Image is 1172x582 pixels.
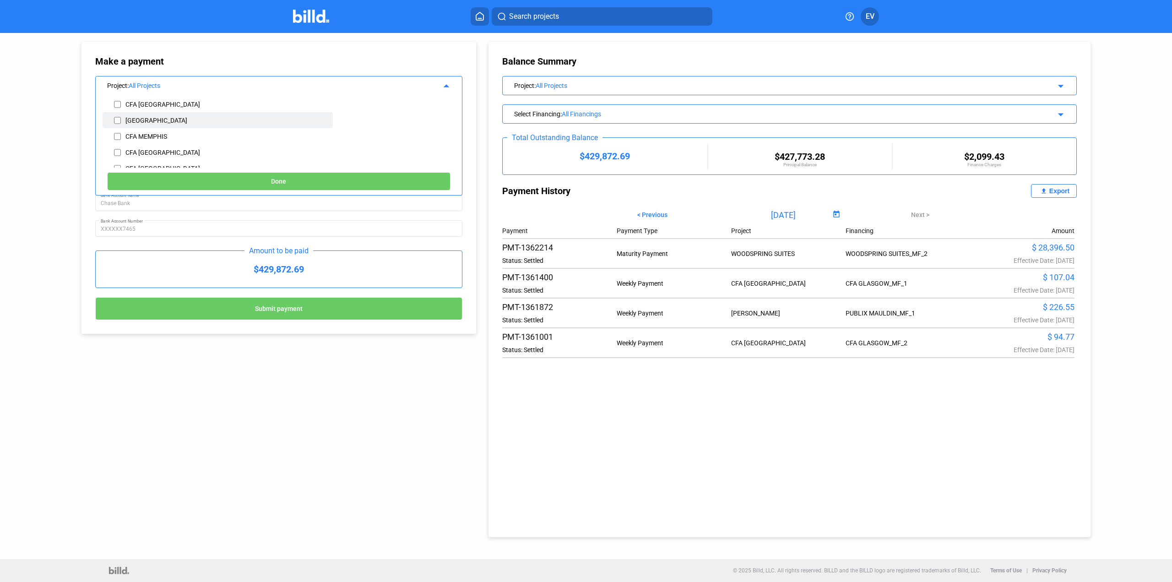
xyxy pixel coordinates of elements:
[617,310,731,317] div: Weekly Payment
[502,184,790,198] div: Payment History
[893,162,1076,167] div: Finance Charges
[731,250,846,257] div: WOODSPRING SUITES
[617,280,731,287] div: Weekly Payment
[502,56,1077,67] div: Balance Summary
[1032,567,1067,574] b: Privacy Policy
[127,82,129,89] span: :
[107,80,416,89] div: Project
[617,250,731,257] div: Maturity Payment
[502,332,617,342] div: PMT-1361001
[911,211,929,218] span: Next >
[617,339,731,347] div: Weekly Payment
[509,11,559,22] span: Search projects
[960,302,1074,312] div: $ 226.55
[990,567,1022,574] b: Terms of Use
[830,209,842,221] button: Open calendar
[95,297,462,320] button: Submit payment
[731,310,846,317] div: [PERSON_NAME]
[502,287,617,294] div: Status: Settled
[1052,227,1074,234] div: Amount
[1026,567,1028,574] p: |
[893,151,1076,162] div: $2,099.43
[536,82,1010,89] div: All Projects
[846,310,960,317] div: PUBLIX MAULDIN_MF_1
[502,243,617,252] div: PMT-1362214
[846,280,960,287] div: CFA GLASGOW_MF_1
[95,56,315,67] div: Make a payment
[534,82,536,89] span: :
[507,133,602,142] div: Total Outstanding Balance
[866,11,874,22] span: EV
[960,346,1074,354] div: Effective Date: [DATE]
[637,211,667,218] span: < Previous
[846,339,960,347] div: CFA GLASGOW_MF_2
[125,101,200,108] div: CFA [GEOGRAPHIC_DATA]
[502,316,617,324] div: Status: Settled
[960,287,1074,294] div: Effective Date: [DATE]
[502,227,617,234] div: Payment
[731,280,846,287] div: CFA [GEOGRAPHIC_DATA]
[1031,184,1077,198] button: Export
[733,567,981,574] p: © 2025 Billd, LLC. All rights reserved. BILLD and the BILLD logo are registered trademarks of Bil...
[708,151,892,162] div: $427,773.28
[107,172,450,190] button: Done
[293,10,329,23] img: Billd Company Logo
[960,243,1074,252] div: $ 28,396.50
[125,117,187,124] div: [GEOGRAPHIC_DATA]
[255,305,303,313] span: Submit payment
[1054,79,1065,90] mat-icon: arrow_drop_down
[960,257,1074,264] div: Effective Date: [DATE]
[630,207,674,223] button: < Previous
[502,302,617,312] div: PMT-1361872
[960,332,1074,342] div: $ 94.77
[560,110,562,118] span: :
[109,567,129,574] img: logo
[502,257,617,264] div: Status: Settled
[502,346,617,354] div: Status: Settled
[129,82,416,89] div: All Projects
[96,251,462,288] div: $429,872.69
[271,178,286,185] span: Done
[562,110,1010,118] div: All Financings
[1049,187,1069,195] div: Export
[904,207,936,223] button: Next >
[514,80,1010,89] div: Project
[1054,108,1065,119] mat-icon: arrow_drop_down
[846,227,960,234] div: Financing
[846,250,960,257] div: WOODSPRING SUITES_MF_2
[731,227,846,234] div: Project
[125,133,167,140] div: CFA MEMPHIS
[244,246,313,255] div: Amount to be paid
[1038,185,1049,196] mat-icon: file_upload
[708,162,892,167] div: Principal Balance
[960,272,1074,282] div: $ 107.04
[960,316,1074,324] div: Effective Date: [DATE]
[492,7,712,26] button: Search projects
[125,165,200,172] div: CFA [GEOGRAPHIC_DATA]
[731,339,846,347] div: CFA [GEOGRAPHIC_DATA]
[861,7,879,26] button: EV
[125,149,200,156] div: CFA [GEOGRAPHIC_DATA]
[514,109,1010,118] div: Select Financing
[617,227,731,234] div: Payment Type
[503,151,707,162] div: $429,872.69
[502,272,617,282] div: PMT-1361400
[439,79,450,90] mat-icon: arrow_drop_up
